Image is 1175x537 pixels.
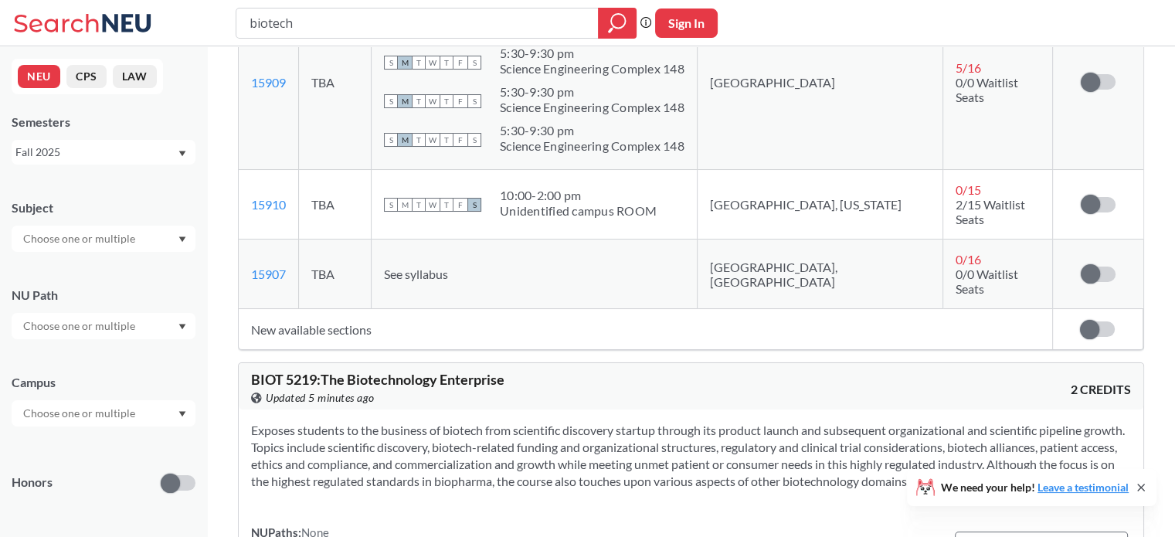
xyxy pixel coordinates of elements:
[500,46,684,61] div: 5:30 - 9:30 pm
[384,198,398,212] span: S
[453,198,467,212] span: F
[12,199,195,216] div: Subject
[398,198,412,212] span: M
[426,198,440,212] span: W
[412,56,426,70] span: T
[384,133,398,147] span: S
[178,236,186,243] svg: Dropdown arrow
[12,374,195,391] div: Campus
[251,197,286,212] a: 15910
[453,94,467,108] span: F
[15,229,145,248] input: Choose one or multiple
[239,309,1052,350] td: New available sections
[251,75,286,90] a: 15909
[956,75,1018,104] span: 0/0 Waitlist Seats
[500,84,684,100] div: 5:30 - 9:30 pm
[426,133,440,147] span: W
[608,12,627,34] svg: magnifying glass
[467,133,481,147] span: S
[12,226,195,252] div: Dropdown arrow
[412,94,426,108] span: T
[178,151,186,157] svg: Dropdown arrow
[384,56,398,70] span: S
[500,100,684,115] div: Science Engineering Complex 148
[500,138,684,154] div: Science Engineering Complex 148
[12,287,195,304] div: NU Path
[384,94,398,108] span: S
[956,197,1025,226] span: 2/15 Waitlist Seats
[398,94,412,108] span: M
[1037,481,1129,494] a: Leave a testimonial
[12,474,53,491] p: Honors
[500,123,684,138] div: 5:30 - 9:30 pm
[655,8,718,38] button: Sign In
[412,198,426,212] span: T
[453,56,467,70] span: F
[12,313,195,339] div: Dropdown arrow
[12,400,195,427] div: Dropdown arrow
[500,61,684,76] div: Science Engineering Complex 148
[113,65,157,88] button: LAW
[398,56,412,70] span: M
[697,240,942,309] td: [GEOGRAPHIC_DATA], [GEOGRAPHIC_DATA]
[12,114,195,131] div: Semesters
[398,133,412,147] span: M
[384,267,448,281] span: See syllabus
[1071,381,1131,398] span: 2 CREDITS
[956,60,981,75] span: 5 / 16
[440,56,453,70] span: T
[956,252,981,267] span: 0 / 16
[426,94,440,108] span: W
[251,371,504,388] span: BIOT 5219 : The Biotechnology Enterprise
[500,188,657,203] div: 10:00 - 2:00 pm
[178,411,186,417] svg: Dropdown arrow
[440,198,453,212] span: T
[440,133,453,147] span: T
[440,94,453,108] span: T
[66,65,107,88] button: CPS
[15,317,145,335] input: Choose one or multiple
[956,267,1018,296] span: 0/0 Waitlist Seats
[251,267,286,281] a: 15907
[15,144,177,161] div: Fall 2025
[299,240,372,309] td: TBA
[500,203,657,219] div: Unidentified campus ROOM
[299,170,372,240] td: TBA
[941,482,1129,493] span: We need your help!
[18,65,60,88] button: NEU
[266,389,375,406] span: Updated 5 minutes ago
[12,140,195,165] div: Fall 2025Dropdown arrow
[412,133,426,147] span: T
[453,133,467,147] span: F
[697,170,942,240] td: [GEOGRAPHIC_DATA], [US_STATE]
[15,404,145,423] input: Choose one or multiple
[467,94,481,108] span: S
[598,8,637,39] div: magnifying glass
[248,10,587,36] input: Class, professor, course number, "phrase"
[251,422,1131,490] section: Exposes students to the business of biotech from scientific discovery startup through its product...
[178,324,186,330] svg: Dropdown arrow
[467,56,481,70] span: S
[956,182,981,197] span: 0 / 15
[426,56,440,70] span: W
[467,198,481,212] span: S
